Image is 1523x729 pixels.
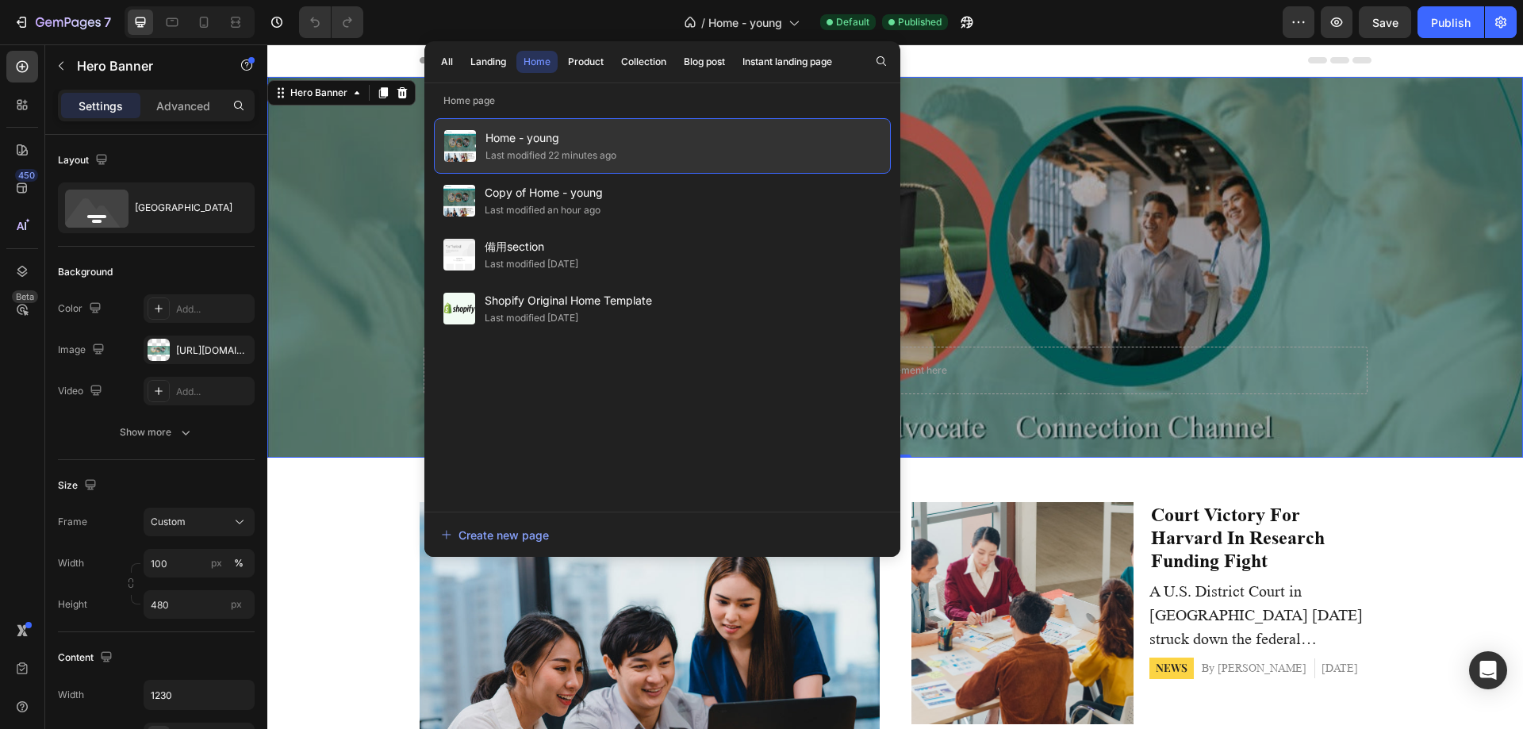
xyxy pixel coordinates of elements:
[684,55,725,69] div: Blog post
[151,515,186,529] span: Custom
[58,298,105,320] div: Color
[836,15,869,29] span: Default
[144,681,254,709] input: Auto
[434,51,460,73] button: All
[735,51,839,73] button: Instant landing page
[20,41,83,56] div: Hero Banner
[677,51,732,73] button: Blog post
[58,340,108,361] div: Image
[207,554,226,573] button: %
[15,169,38,182] div: 450
[58,475,100,497] div: Size
[104,13,111,32] p: 7
[58,597,87,612] label: Height
[120,424,194,440] div: Show more
[614,51,673,73] button: Collection
[898,15,942,29] span: Published
[144,590,255,619] input: px
[176,343,251,358] div: [URL][DOMAIN_NAME]
[58,418,255,447] button: Show more
[424,93,900,109] p: Home page
[144,508,255,536] button: Custom
[267,44,1523,729] iframe: Design area
[1469,651,1507,689] div: Open Intercom Messenger
[79,98,123,114] p: Settings
[485,291,652,310] span: Shopify Original Home Template
[231,598,242,610] span: px
[77,56,212,75] p: Hero Banner
[58,556,84,570] label: Width
[1054,616,1091,632] div: [DATE]
[12,290,38,303] div: Beta
[463,51,513,73] button: Landing
[485,237,578,256] span: 備用section
[516,51,558,73] button: Home
[485,129,616,148] span: Home - young
[176,302,251,317] div: Add...
[135,190,232,226] div: [GEOGRAPHIC_DATA]
[441,527,549,543] div: Create new page
[1418,6,1484,38] button: Publish
[299,6,363,38] div: Undo/Redo
[1359,6,1411,38] button: Save
[485,148,616,163] div: Last modified 22 minutes ago
[440,519,884,551] button: Create new page
[485,202,600,218] div: Last modified an hour ago
[234,556,244,570] div: %
[144,549,255,577] input: px%
[211,556,222,570] div: px
[58,150,111,171] div: Layout
[58,381,105,402] div: Video
[882,613,926,634] button: <p>NEWS</p>
[708,14,782,31] span: Home - young
[701,14,705,31] span: /
[58,688,84,702] div: Width
[882,458,1104,529] a: court victory for harvard in research funding fight
[561,51,611,73] button: Product
[156,98,210,114] p: Advanced
[485,310,578,326] div: Last modified [DATE]
[1431,14,1471,31] div: Publish
[58,647,116,669] div: Content
[229,554,248,573] button: px
[485,256,578,272] div: Last modified [DATE]
[888,616,920,631] p: NEWS
[58,515,87,529] label: Frame
[58,265,113,279] div: Background
[470,55,506,69] div: Landing
[485,183,603,202] span: Copy of Home - young
[742,55,832,69] div: Instant landing page
[882,535,1104,607] p: A U.S. District Court in [GEOGRAPHIC_DATA] [DATE] struck down the federal government’s cancellati...
[621,55,666,69] div: Collection
[176,385,251,399] div: Add...
[568,55,604,69] div: Product
[933,614,1041,634] div: By [PERSON_NAME]
[6,6,118,38] button: 7
[441,55,453,69] div: All
[596,320,680,332] div: Drop element here
[524,55,551,69] div: Home
[1372,16,1398,29] span: Save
